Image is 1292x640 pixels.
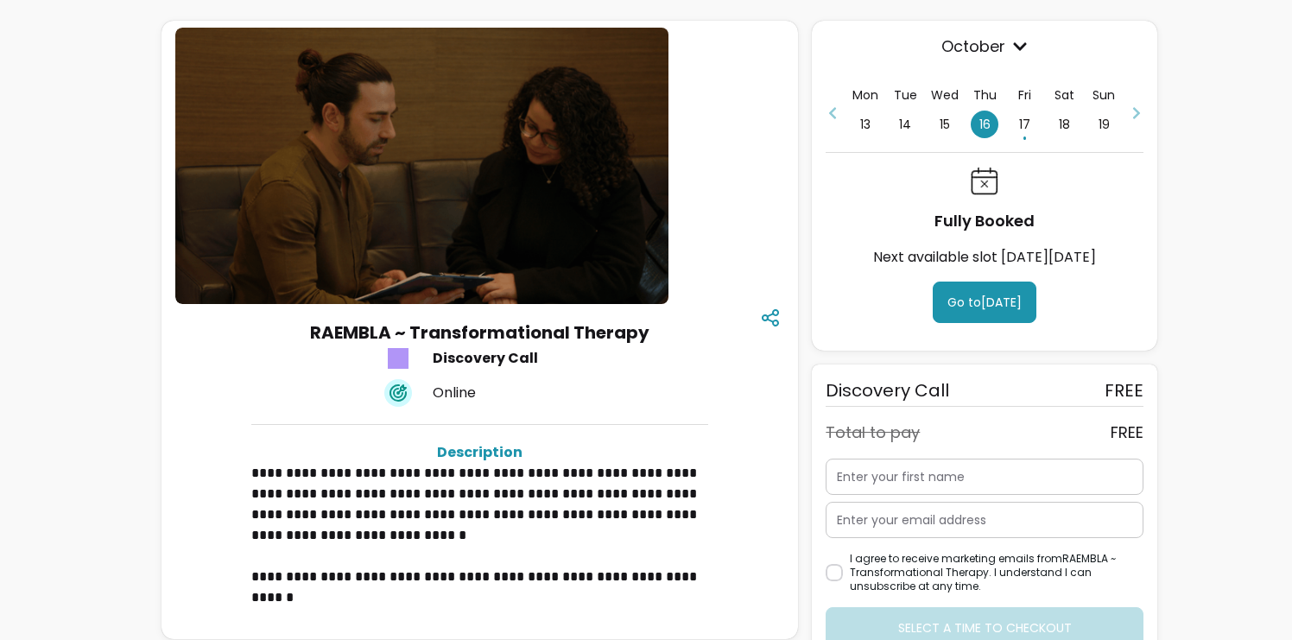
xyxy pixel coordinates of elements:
[433,383,590,403] div: Online
[971,111,998,138] span: 16
[852,111,879,138] span: 13
[826,421,920,445] div: Total to pay
[933,282,1036,323] button: Go to[DATE]
[826,378,949,402] span: Discovery Call
[891,111,919,138] span: 14
[1092,86,1115,104] p: Sun
[837,511,1132,529] input: Enter your email address
[931,111,959,138] span: 15
[1050,111,1078,138] span: 18
[931,86,959,104] p: Wed
[1010,111,1038,138] span: 17
[1090,111,1118,138] span: 19
[826,35,1143,59] span: October
[384,345,412,372] img: Tickets Icon
[310,320,649,345] h3: RAEMBLA ~ Transformational Therapy
[433,348,590,369] div: Discovery Call
[1023,130,1027,147] span: •
[852,86,878,104] p: Mon
[873,247,1096,268] p: Next available slot [DATE][DATE]
[1054,86,1074,104] p: Sat
[251,442,708,463] h3: Description
[894,86,917,104] p: Tue
[1018,86,1031,104] p: Fri
[1105,378,1143,402] span: FREE
[175,28,668,303] img: https://d3pz9znudhj10h.cloudfront.net/19378b72-e99a-4808-83b4-3c7366add58d
[934,209,1035,233] p: Fully Booked
[971,167,998,195] img: Fully booked icon
[1111,421,1143,445] div: FREE
[973,86,997,104] p: Thu
[837,468,1132,485] input: Enter your first name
